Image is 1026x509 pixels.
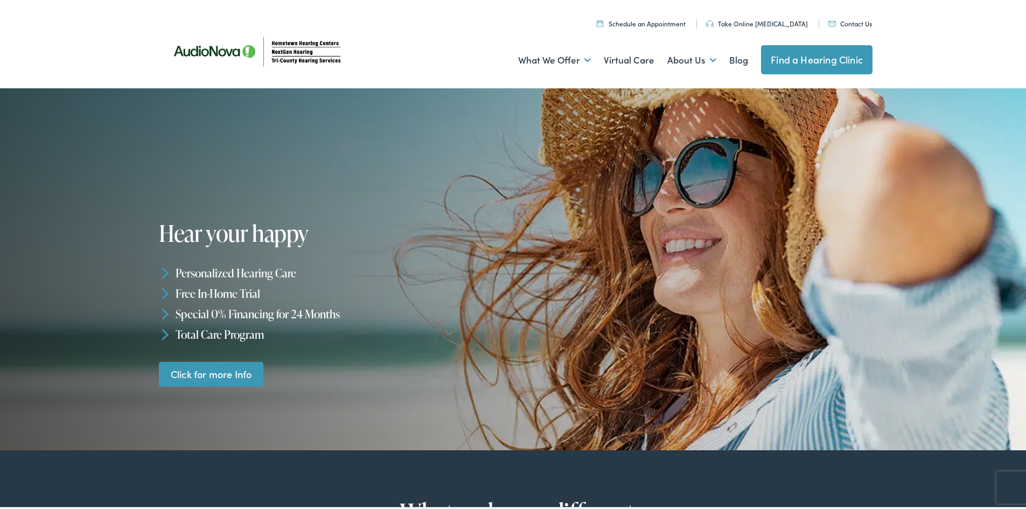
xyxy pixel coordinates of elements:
[159,261,518,281] li: Personalized Hearing Care
[706,17,808,26] a: Take Online [MEDICAL_DATA]
[706,18,714,25] img: utility icon
[159,302,518,322] li: Special 0% Financing for 24 Months
[828,17,872,26] a: Contact Us
[518,38,591,78] a: What We Offer
[159,359,263,385] a: Click for more Info
[159,322,518,342] li: Total Care Program
[604,38,654,78] a: Virtual Care
[159,281,518,302] li: Free In-Home Trial
[597,17,686,26] a: Schedule an Appointment
[597,18,603,25] img: utility icon
[667,38,716,78] a: About Us
[159,219,486,243] h1: Hear your happy
[828,19,836,24] img: utility icon
[761,43,873,72] a: Find a Hearing Clinic
[729,38,748,78] a: Blog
